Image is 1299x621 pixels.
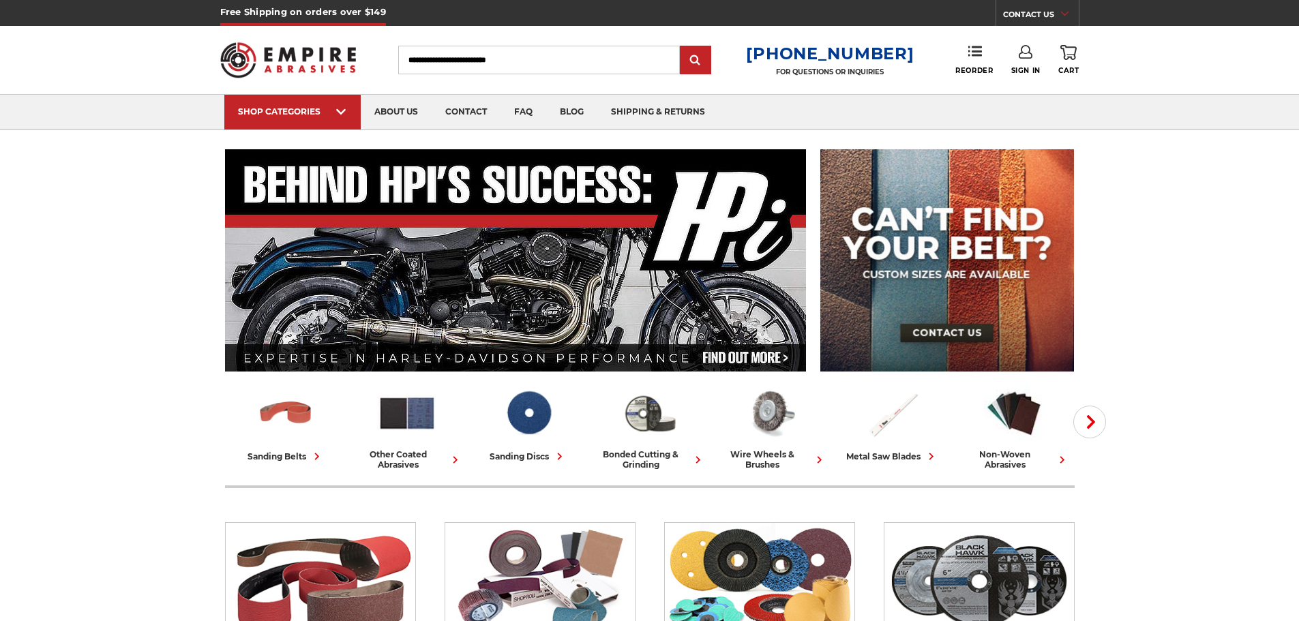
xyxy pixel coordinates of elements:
a: blog [546,95,597,130]
div: non-woven abrasives [959,449,1069,470]
img: Sanding Belts [256,384,316,442]
img: Wire Wheels & Brushes [741,384,801,442]
div: wire wheels & brushes [716,449,826,470]
img: Metal Saw Blades [863,384,923,442]
img: Bonded Cutting & Grinding [620,384,680,442]
img: Other Coated Abrasives [377,384,437,442]
div: bonded cutting & grinding [595,449,705,470]
div: other coated abrasives [352,449,462,470]
a: Cart [1058,45,1079,75]
a: other coated abrasives [352,384,462,470]
a: contact [432,95,501,130]
a: Reorder [955,45,993,74]
span: Sign In [1011,66,1041,75]
div: SHOP CATEGORIES [238,106,347,117]
a: non-woven abrasives [959,384,1069,470]
img: Banner for an interview featuring Horsepower Inc who makes Harley performance upgrades featured o... [225,149,807,372]
a: sanding belts [230,384,341,464]
img: Non-woven Abrasives [984,384,1044,442]
img: Empire Abrasives [220,33,357,87]
img: promo banner for custom belts. [820,149,1074,372]
div: sanding belts [248,449,324,464]
img: Sanding Discs [498,384,558,442]
span: Cart [1058,66,1079,75]
a: sanding discs [473,384,584,464]
a: bonded cutting & grinding [595,384,705,470]
a: shipping & returns [597,95,719,130]
a: about us [361,95,432,130]
div: metal saw blades [846,449,938,464]
span: Reorder [955,66,993,75]
a: CONTACT US [1003,7,1079,26]
a: metal saw blades [837,384,948,464]
p: FOR QUESTIONS OR INQUIRIES [746,67,914,76]
button: Next [1073,406,1106,438]
a: faq [501,95,546,130]
div: sanding discs [490,449,567,464]
a: wire wheels & brushes [716,384,826,470]
a: [PHONE_NUMBER] [746,44,914,63]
